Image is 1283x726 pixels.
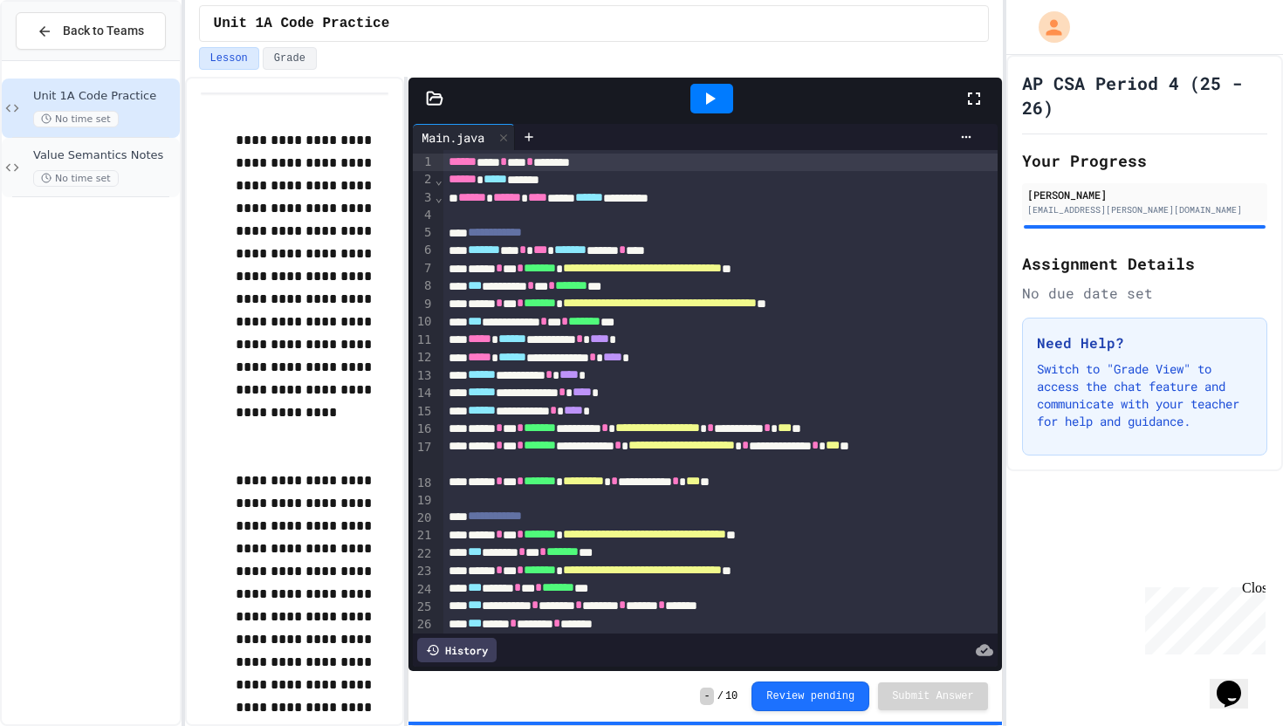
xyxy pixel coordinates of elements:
div: 5 [413,224,435,242]
span: Back to Teams [63,22,144,40]
div: 3 [413,189,435,207]
span: Unit 1A Code Practice [33,89,176,104]
p: Switch to "Grade View" to access the chat feature and communicate with your teacher for help and ... [1037,360,1252,430]
div: Main.java [413,128,493,147]
div: 9 [413,296,435,313]
div: History [417,638,497,662]
button: Grade [263,47,317,70]
div: My Account [1020,7,1074,47]
div: 15 [413,403,435,421]
button: Review pending [751,681,869,711]
div: 12 [413,349,435,366]
div: 26 [413,616,435,634]
div: 19 [413,492,435,510]
h2: Your Progress [1022,148,1267,173]
div: [PERSON_NAME] [1027,187,1262,202]
div: 13 [413,367,435,385]
h2: Assignment Details [1022,251,1267,276]
button: Back to Teams [16,12,166,50]
div: 7 [413,260,435,277]
span: - [700,688,713,705]
div: 25 [413,599,435,616]
div: 11 [413,332,435,349]
div: 16 [413,421,435,438]
div: 18 [413,475,435,492]
div: 14 [413,385,435,402]
div: 23 [413,563,435,580]
div: 22 [413,545,435,563]
h3: Need Help? [1037,332,1252,353]
span: / [717,689,724,703]
div: 17 [413,439,435,475]
div: [EMAIL_ADDRESS][PERSON_NAME][DOMAIN_NAME] [1027,203,1262,216]
div: 4 [413,207,435,224]
h1: AP CSA Period 4 (25 - 26) [1022,71,1267,120]
div: No due date set [1022,283,1267,304]
div: 2 [413,171,435,188]
div: Chat with us now!Close [7,7,120,111]
div: Main.java [413,124,515,150]
span: No time set [33,111,119,127]
span: Submit Answer [892,689,974,703]
span: No time set [33,170,119,187]
span: Unit 1A Code Practice [214,13,390,34]
span: Fold line [434,190,443,204]
iframe: chat widget [1138,580,1266,654]
button: Submit Answer [878,682,988,710]
div: 24 [413,581,435,599]
div: 1 [413,154,435,171]
span: 10 [725,689,738,703]
div: 8 [413,277,435,295]
div: 10 [413,313,435,331]
button: Lesson [199,47,259,70]
div: 21 [413,527,435,544]
iframe: chat widget [1210,656,1266,709]
div: 20 [413,510,435,527]
div: 6 [413,242,435,259]
span: Value Semantics Notes [33,148,176,163]
span: Fold line [434,173,443,187]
